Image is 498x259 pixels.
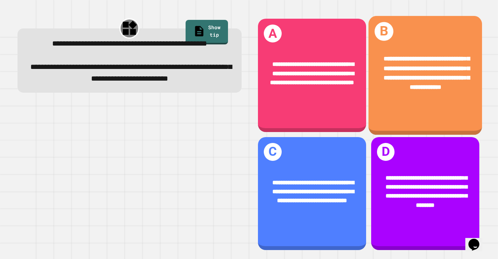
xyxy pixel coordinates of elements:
iframe: chat widget [465,228,490,251]
h1: B [374,22,393,41]
a: Show tip [186,20,228,44]
h1: D [377,143,395,161]
h1: C [264,143,282,161]
h1: A [264,25,282,42]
